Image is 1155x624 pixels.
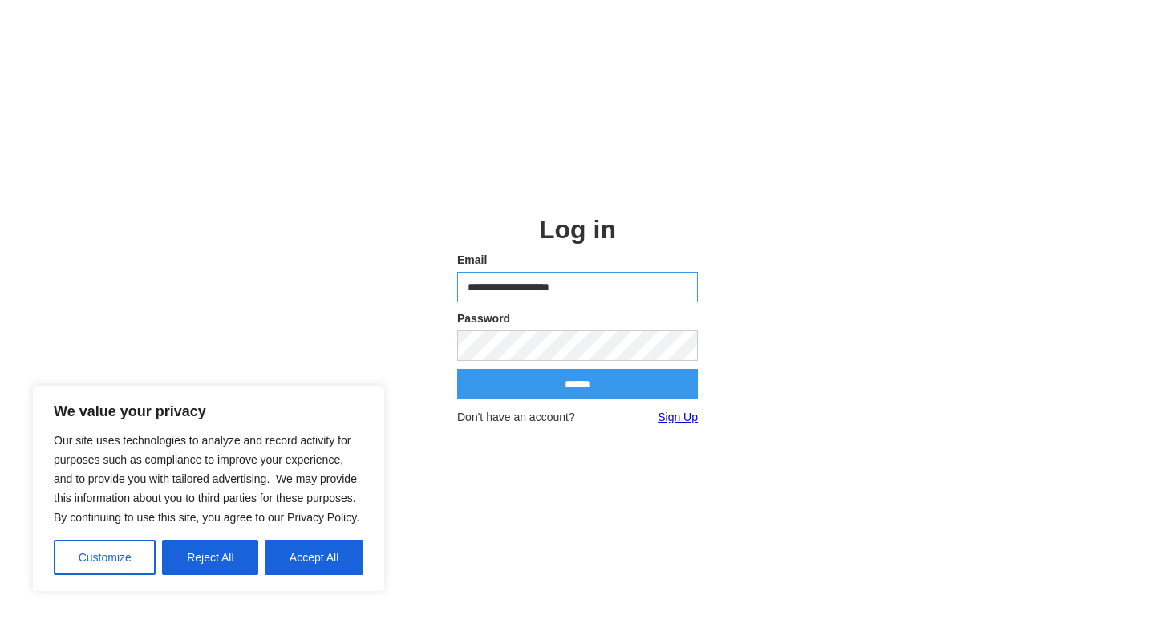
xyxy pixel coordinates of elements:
span: Don't have an account? [457,409,575,425]
label: Password [457,310,698,326]
p: We value your privacy [54,402,363,421]
div: We value your privacy [32,385,385,592]
a: Sign Up [658,409,698,425]
button: Accept All [265,540,363,575]
button: Reject All [162,540,258,575]
span: Our site uses technologies to analyze and record activity for purposes such as compliance to impr... [54,434,359,524]
button: Customize [54,540,156,575]
h2: Log in [457,215,698,244]
label: Email [457,252,698,268]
